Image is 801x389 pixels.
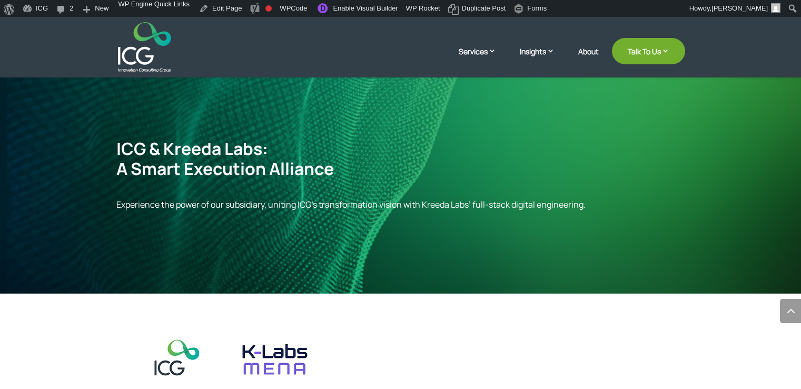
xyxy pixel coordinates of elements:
strong: ICG & Kreeda Labs: A Smart Execution Alliance [116,137,334,180]
img: KL_Mena_ScaleDown_Jpg 1 [236,336,313,383]
a: Services [459,46,507,72]
a: Insights [520,46,565,72]
span: 2 [70,4,73,21]
iframe: Chat Widget [626,275,801,389]
img: icg-logo [150,336,205,383]
span: [PERSON_NAME] [711,4,768,12]
span: Duplicate Post [462,4,506,21]
img: ICG [118,22,171,72]
a: About [578,47,599,72]
span: New [95,4,108,21]
span: Forms [527,4,547,21]
a: Talk To Us [612,38,685,64]
div: Focus keyphrase not set [265,5,272,12]
span: Experience the power of our subsidiary, uniting ICG’s transformation vision with Kreeda Labs’ ful... [116,199,586,210]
